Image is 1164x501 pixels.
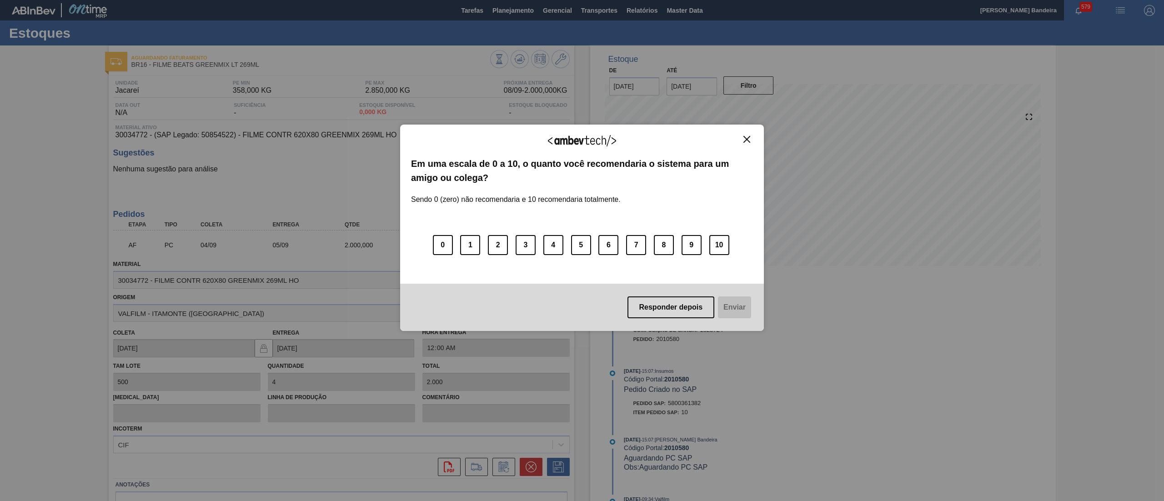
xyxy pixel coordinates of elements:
[433,235,453,255] button: 0
[743,136,750,143] img: Close
[741,135,753,143] button: Close
[460,235,480,255] button: 1
[682,235,702,255] button: 9
[543,235,563,255] button: 4
[411,157,753,185] label: Em uma escala de 0 a 10, o quanto você recomendaria o sistema para um amigo ou colega?
[571,235,591,255] button: 5
[626,235,646,255] button: 7
[709,235,729,255] button: 10
[411,185,621,204] label: Sendo 0 (zero) não recomendaria e 10 recomendaria totalmente.
[627,296,715,318] button: Responder depois
[548,135,616,146] img: Logo Ambevtech
[598,235,618,255] button: 6
[516,235,536,255] button: 3
[654,235,674,255] button: 8
[488,235,508,255] button: 2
